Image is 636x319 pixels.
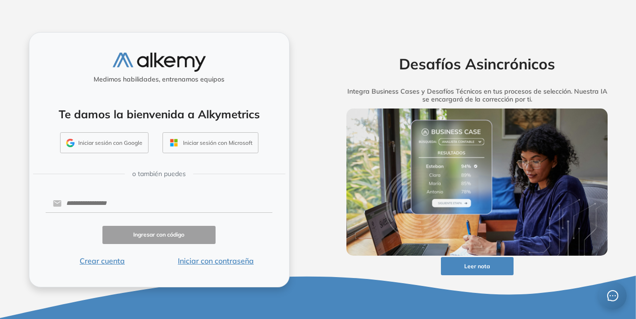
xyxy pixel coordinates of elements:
[162,132,258,154] button: Iniciar sesión con Microsoft
[60,132,149,154] button: Iniciar sesión con Google
[441,257,514,275] button: Leer nota
[33,75,285,83] h5: Medimos habilidades, entrenamos equipos
[332,88,622,103] h5: Integra Business Cases y Desafíos Técnicos en tus procesos de selección. Nuestra IA se encargará ...
[332,55,622,73] h2: Desafíos Asincrónicos
[113,53,206,72] img: logo-alkemy
[346,109,608,256] img: img-more-info
[132,169,186,179] span: o también puedes
[66,139,74,147] img: GMAIL_ICON
[607,290,619,302] span: message
[41,108,277,121] h4: Te damos la bienvenida a Alkymetrics
[169,137,179,148] img: OUTLOOK_ICON
[102,226,216,244] button: Ingresar con código
[46,255,159,266] button: Crear cuenta
[159,255,272,266] button: Iniciar con contraseña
